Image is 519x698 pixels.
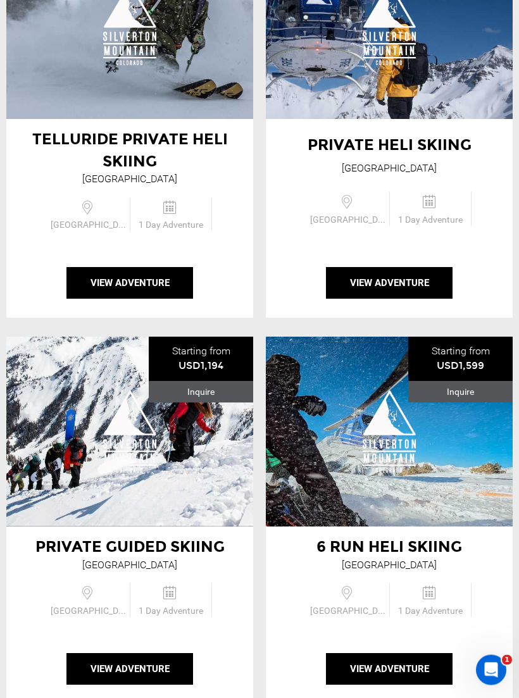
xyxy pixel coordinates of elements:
[307,605,389,618] span: [GEOGRAPHIC_DATA]
[82,173,177,187] div: [GEOGRAPHIC_DATA]
[32,130,228,170] span: Telluride Private Heli Skiing
[342,559,437,573] div: [GEOGRAPHIC_DATA]
[82,559,177,573] div: [GEOGRAPHIC_DATA]
[82,391,177,473] img: images
[432,346,490,358] span: Starting from
[47,605,130,618] span: [GEOGRAPHIC_DATA]
[66,268,193,299] button: View Adventure
[408,382,513,403] div: Inquire
[502,655,512,665] span: 1
[47,219,130,232] span: [GEOGRAPHIC_DATA]
[342,162,437,177] div: [GEOGRAPHIC_DATA]
[437,360,484,372] span: USD1,599
[342,391,437,473] img: images
[307,214,389,227] span: [GEOGRAPHIC_DATA]
[130,219,211,232] span: 1 Day Adventure
[476,655,506,685] iframe: Intercom live chat
[130,605,211,618] span: 1 Day Adventure
[149,382,253,403] div: Inquire
[178,360,223,372] span: USD1,194
[66,654,193,685] button: View Adventure
[326,654,453,685] button: View Adventure
[172,346,230,358] span: Starting from
[326,268,453,299] button: View Adventure
[390,605,471,618] span: 1 Day Adventure
[316,538,462,556] span: 6 Run Heli Skiing
[308,136,472,154] span: Private Heli Skiing
[35,538,225,556] span: Private Guided Skiing
[390,214,471,227] span: 1 Day Adventure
